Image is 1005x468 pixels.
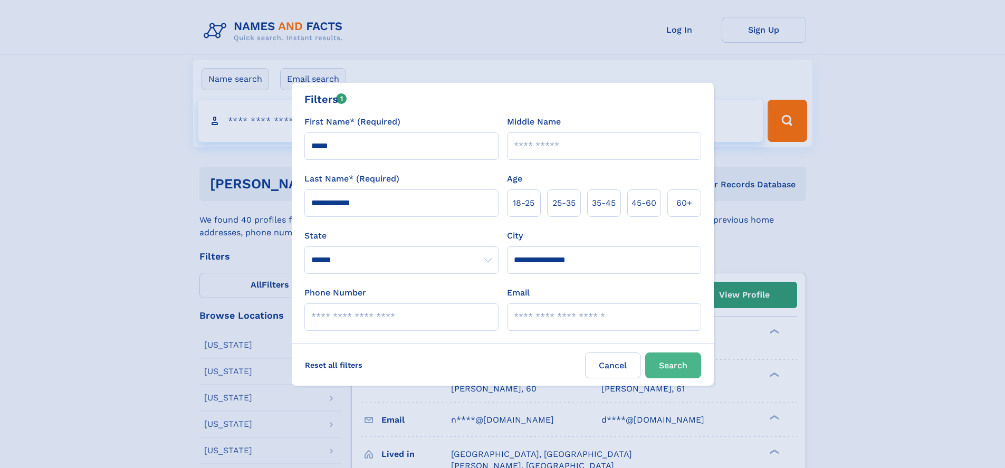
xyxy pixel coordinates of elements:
span: 25‑35 [552,197,576,209]
label: Email [507,286,530,299]
label: Cancel [585,352,641,378]
span: 60+ [676,197,692,209]
label: Middle Name [507,116,561,128]
label: Last Name* (Required) [304,173,399,185]
label: State [304,230,499,242]
label: Reset all filters [298,352,369,378]
div: Filters [304,91,347,107]
label: Age [507,173,522,185]
button: Search [645,352,701,378]
label: First Name* (Required) [304,116,400,128]
span: 35‑45 [592,197,616,209]
label: Phone Number [304,286,366,299]
span: 18‑25 [513,197,534,209]
label: City [507,230,523,242]
span: 45‑60 [631,197,656,209]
